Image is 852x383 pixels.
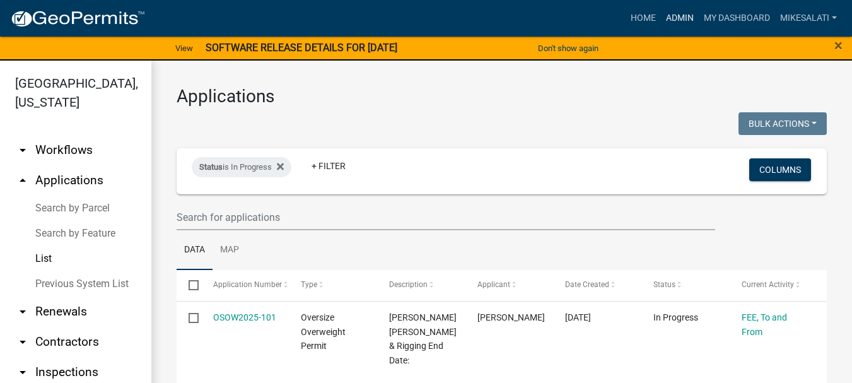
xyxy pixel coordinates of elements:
span: Date Created [565,280,609,289]
button: Don't show again [533,38,604,59]
i: arrow_drop_down [15,304,30,319]
a: Home [626,6,661,30]
div: is In Progress [192,157,291,177]
span: Status [199,162,223,172]
i: arrow_drop_down [15,143,30,158]
datatable-header-cell: Status [641,270,730,300]
span: Application Number [213,280,282,289]
i: arrow_drop_up [15,173,30,188]
a: + Filter [301,155,356,177]
span: Applicant [477,280,510,289]
datatable-header-cell: Current Activity [729,270,817,300]
datatable-header-cell: Applicant [465,270,553,300]
span: Description [389,280,428,289]
a: View [170,38,198,59]
span: Barnhart Crane & Rigging End Date: [389,312,457,365]
datatable-header-cell: Description [377,270,465,300]
span: 09/12/2025 [565,312,591,322]
a: OSOW2025-101 [213,312,276,322]
span: Status [653,280,675,289]
datatable-header-cell: Application Number [201,270,289,300]
i: arrow_drop_down [15,365,30,380]
button: Columns [749,158,811,181]
button: Bulk Actions [738,112,827,135]
span: In Progress [653,312,698,322]
a: Admin [661,6,699,30]
datatable-header-cell: Date Created [553,270,641,300]
span: Current Activity [742,280,794,289]
span: × [834,37,843,54]
datatable-header-cell: Select [177,270,201,300]
span: Type [301,280,317,289]
a: MikeSalati [775,6,842,30]
a: FEE, To and From [742,312,787,337]
a: Map [213,230,247,271]
h3: Applications [177,86,827,107]
input: Search for applications [177,204,715,230]
a: Data [177,230,213,271]
a: My Dashboard [699,6,775,30]
span: Oversize Overweight Permit [301,312,346,351]
button: Close [834,38,843,53]
strong: SOFTWARE RELEASE DETAILS FOR [DATE] [206,42,397,54]
datatable-header-cell: Type [289,270,377,300]
i: arrow_drop_down [15,334,30,350]
span: Jeannette Karlzen [477,312,545,322]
